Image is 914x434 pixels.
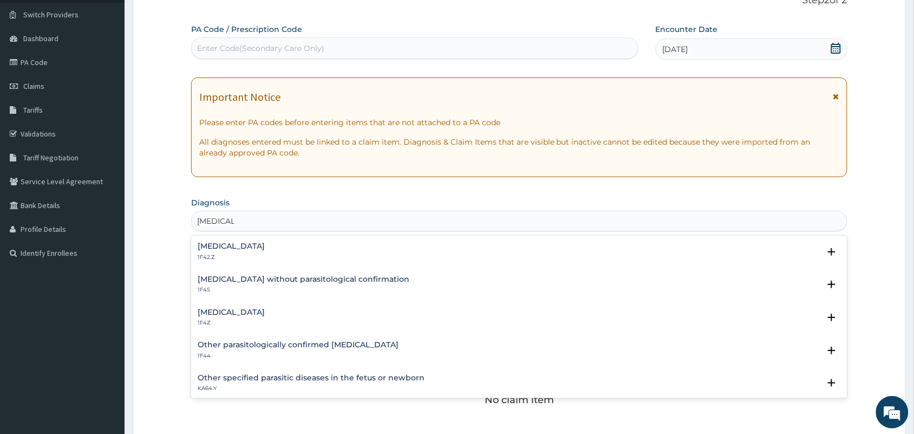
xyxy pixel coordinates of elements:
p: All diagnoses entered must be linked to a claim item. Diagnosis & Claim Items that are visible bu... [199,137,839,158]
i: open select status [825,278,838,291]
div: Minimize live chat window [178,5,204,31]
p: No claim item [485,394,554,405]
i: open select status [825,344,838,357]
h4: [MEDICAL_DATA] [198,242,265,250]
p: 1F45 [198,286,409,294]
label: PA Code / Prescription Code [191,24,302,35]
p: KA64.Y [198,385,425,392]
p: 1F42.Z [198,254,265,261]
h4: [MEDICAL_DATA] [198,308,265,316]
i: open select status [825,311,838,324]
label: Encounter Date [656,24,718,35]
span: We're online! [63,137,149,246]
textarea: Type your message and hit 'Enter' [5,296,206,334]
div: Chat with us now [56,61,182,75]
p: Please enter PA codes before entering items that are not attached to a PA code [199,117,839,128]
i: open select status [825,245,838,258]
h4: Other parasitologically confirmed [MEDICAL_DATA] [198,341,399,349]
h4: Other specified parasitic diseases in the fetus or newborn [198,374,425,382]
span: Claims [23,81,44,91]
span: Switch Providers [23,10,79,20]
span: Tariffs [23,105,43,115]
p: 1F4Z [198,319,265,327]
h1: Important Notice [199,91,280,103]
div: Enter Code(Secondary Care Only) [197,43,324,54]
span: [DATE] [663,44,688,55]
h4: [MEDICAL_DATA] without parasitological confirmation [198,275,409,283]
i: open select status [825,377,838,390]
label: Diagnosis [191,197,230,208]
img: d_794563401_company_1708531726252_794563401 [20,54,44,81]
p: 1F44 [198,352,399,360]
span: Tariff Negotiation [23,153,79,163]
span: Dashboard [23,34,58,43]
